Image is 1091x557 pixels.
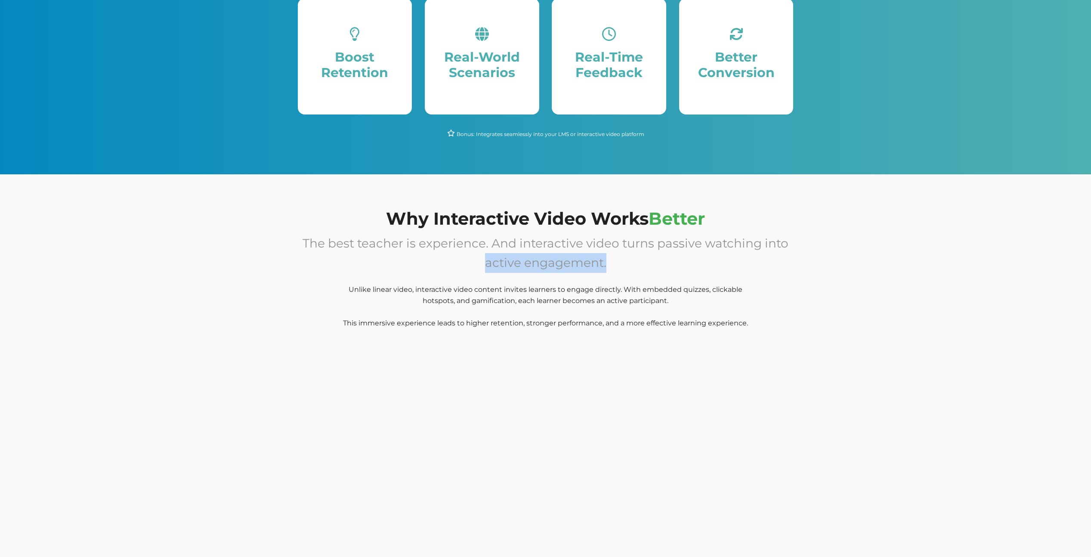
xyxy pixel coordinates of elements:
span: Bonus: Integrates seamlessly into your LMS or interactive video platform [457,131,644,137]
span: Better Conversion [698,49,775,80]
span: Boost Retention [321,49,388,80]
span: hotspots, and gamification, each learner becomes an active participant. [423,297,668,305]
span: Unlike linear video, interactive video content invites learners to engage directly. With embedded... [349,285,742,294]
span: Real-Time Feedback [575,49,643,80]
span: The best teacher is experience. And interactive video turns passive watching into active engagement. [303,236,788,270]
span: This immersive experience leads to higher retention, stronger performance, and a more effective l... [343,319,748,327]
span: Why Interactive Video Works [386,208,649,229]
span: Better [649,208,705,229]
span: Real-World Scenarios [444,49,520,80]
